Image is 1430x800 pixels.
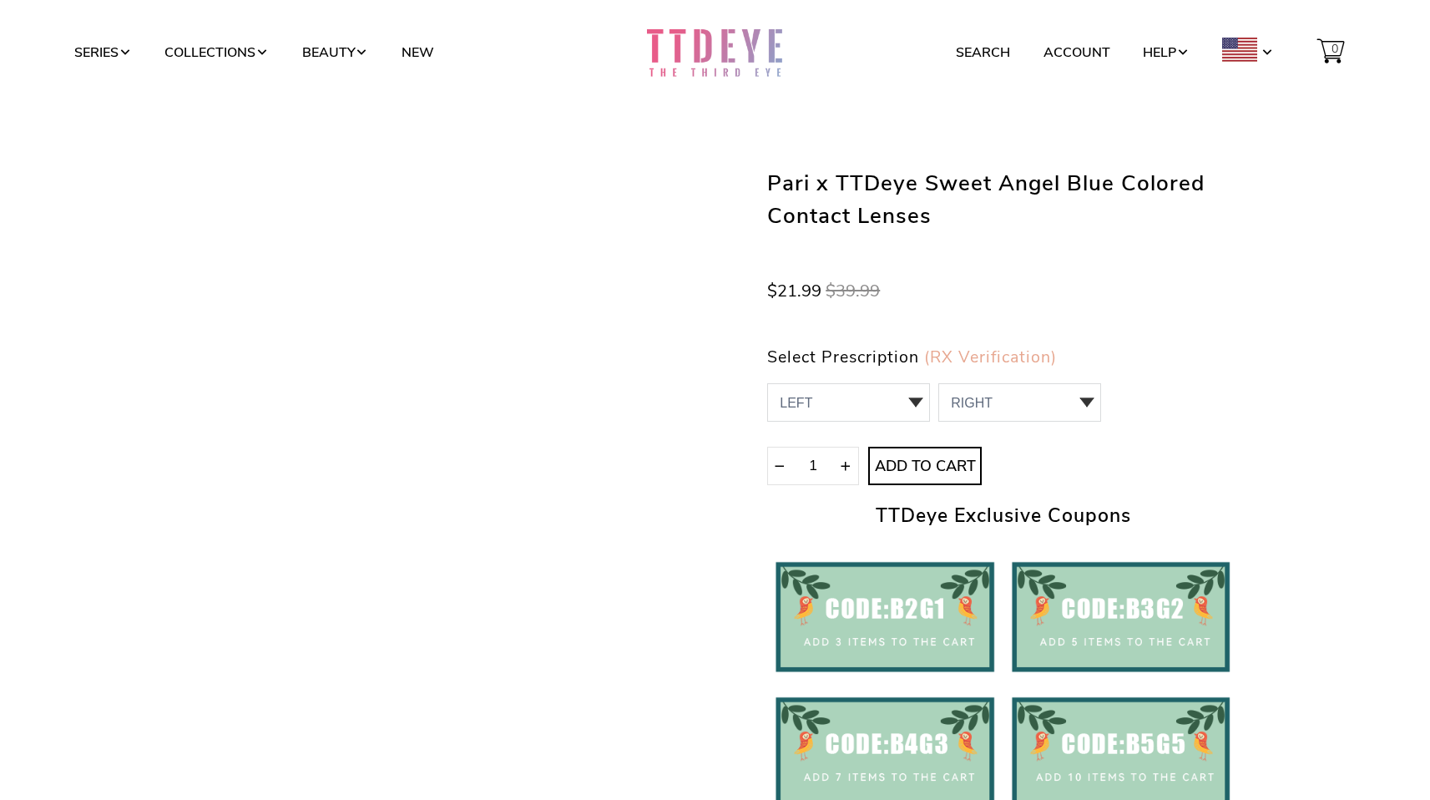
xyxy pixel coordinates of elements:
h2: TTDeye Exclusive Coupons [767,502,1239,531]
a: Collections [164,37,269,68]
img: USD.png [1222,38,1257,61]
a: Help [1143,37,1190,68]
span: $21.99 [767,280,821,302]
a: New [402,37,434,68]
a: Beauty [302,37,369,68]
button: Add to Cart [868,447,982,485]
span: Select Prescription [767,346,919,368]
a: Account [1043,37,1110,68]
span: $39.99 [826,280,880,302]
a: Search [956,37,1010,68]
select: 0 1 2 3 4 5 [767,383,930,422]
a: (RX Verification) [924,346,1057,368]
a: 0 [1306,37,1356,68]
h1: Pari x TTDeye Sweet Angel Blue Colored Contact Lenses [767,164,1239,232]
select: 0 1 2 3 4 5 [938,383,1101,422]
span: Add to Cart [870,458,980,476]
span: 0 [1327,33,1342,65]
a: Series [74,37,132,68]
